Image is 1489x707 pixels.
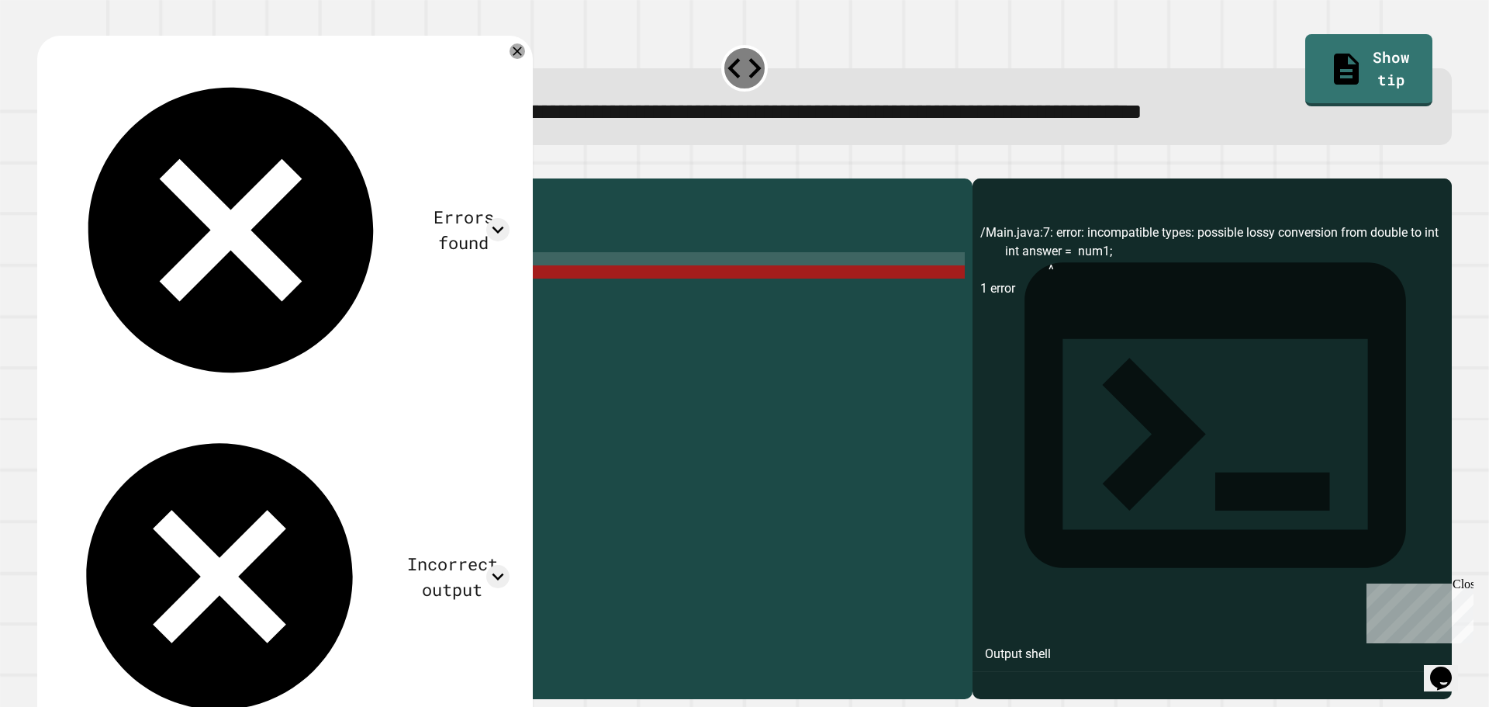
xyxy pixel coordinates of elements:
[417,204,510,255] div: Errors found
[6,6,107,99] div: Chat with us now!Close
[1360,577,1473,643] iframe: chat widget
[980,224,1444,699] div: /Main.java:7: error: incompatible types: possible lossy conversion from double to int int answer ...
[1424,645,1473,691] iframe: chat widget
[395,551,510,602] div: Incorrect output
[1305,34,1432,106] a: Show tip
